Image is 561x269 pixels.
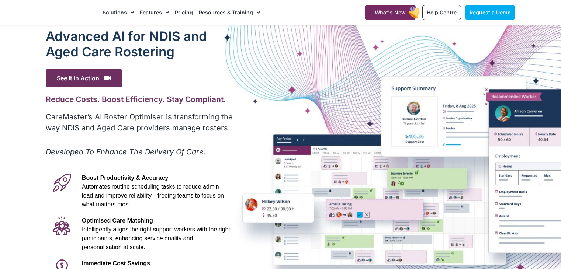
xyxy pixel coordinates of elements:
span: Boost Productivity & Accuracy [82,175,168,181]
a: What's New [365,5,416,20]
h2: Reduce Costs. Boost Efficiency. Stay Compliant. [46,95,234,104]
span: What's New [375,9,406,15]
span: Request a Demo [470,9,511,15]
h1: Advanced Al for NDIS and Aged Care Rostering [46,28,234,59]
a: Request a Demo [465,5,515,20]
span: Automates routine scheduling tasks to reduce admin load and improve reliability—freeing teams to ... [82,184,224,207]
span: Intelligently aligns the right support workers with the right participants, enhancing service qua... [82,226,230,250]
span: Help Centre [427,9,457,15]
a: Help Centre [422,5,461,20]
img: CareMaster Logo [45,7,95,18]
em: Developed To Enhance The Delivery Of Care: [46,147,206,156]
span: See it in Action [46,69,122,87]
span: Immediate Cost Savings [82,260,150,266]
p: CareMaster’s AI Roster Optimiser is transforming the way NDIS and Aged Care providers manage rost... [46,111,234,133]
span: Optimised Care Matching [82,217,153,224]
